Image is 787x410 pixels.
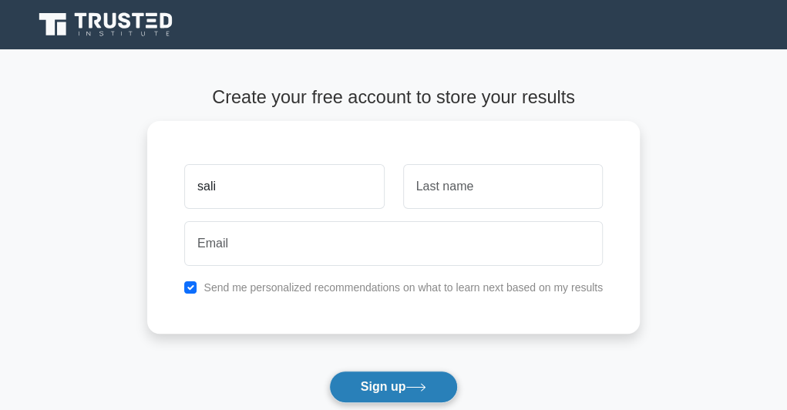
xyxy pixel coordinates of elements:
[203,281,603,294] label: Send me personalized recommendations on what to learn next based on my results
[329,371,459,403] button: Sign up
[184,221,603,266] input: Email
[184,164,384,209] input: First name
[403,164,603,209] input: Last name
[147,86,640,108] h4: Create your free account to store your results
